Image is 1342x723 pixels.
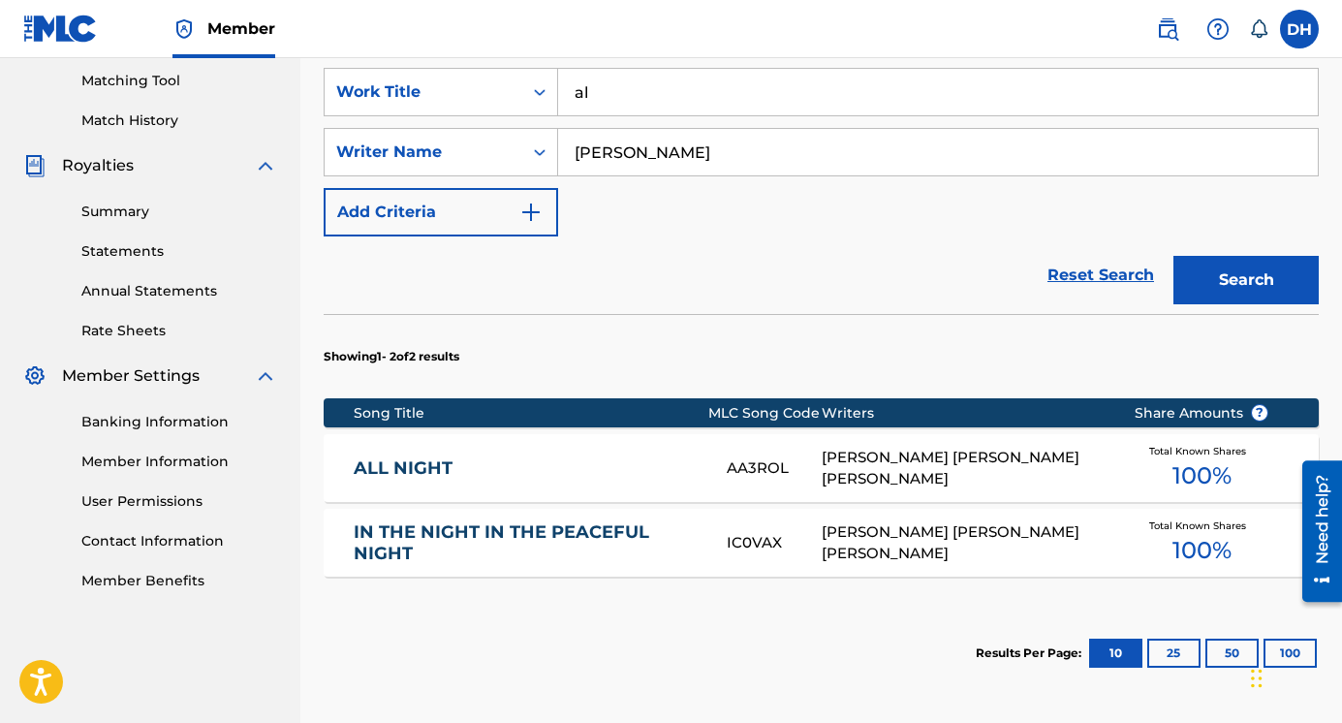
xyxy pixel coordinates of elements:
iframe: Resource Center [1288,453,1342,609]
a: IN THE NIGHT IN THE PEACEFUL NIGHT [354,521,701,565]
div: Writer Name [336,141,511,164]
span: 100 % [1172,458,1232,493]
div: [PERSON_NAME] [PERSON_NAME] [PERSON_NAME] [822,521,1106,565]
a: Match History [81,110,277,131]
span: Total Known Shares [1149,444,1254,458]
p: Showing 1 - 2 of 2 results [324,348,459,365]
div: Notifications [1249,19,1268,39]
a: Contact Information [81,531,277,551]
button: 25 [1147,639,1201,668]
div: Drag [1251,649,1263,707]
button: 50 [1205,639,1259,668]
span: 100 % [1172,533,1232,568]
img: MLC Logo [23,15,98,43]
img: 9d2ae6d4665cec9f34b9.svg [519,201,543,224]
a: ALL NIGHT [354,457,701,480]
a: Rate Sheets [81,321,277,341]
span: Member [207,17,275,40]
button: Add Criteria [324,188,558,236]
img: help [1206,17,1230,41]
form: Search Form [324,68,1319,314]
a: Reset Search [1038,254,1164,297]
button: Search [1173,256,1319,304]
img: expand [254,154,277,177]
a: Summary [81,202,277,222]
iframe: Chat Widget [1245,630,1342,723]
a: Statements [81,241,277,262]
span: ? [1252,405,1267,421]
div: IC0VAX [727,532,822,554]
a: Matching Tool [81,71,277,91]
img: Royalties [23,154,47,177]
p: Results Per Page: [976,644,1086,662]
div: MLC Song Code [708,403,822,424]
img: search [1156,17,1179,41]
a: Member Information [81,452,277,472]
img: Member Settings [23,364,47,388]
span: Share Amounts [1135,403,1268,424]
div: Work Title [336,80,511,104]
img: expand [254,364,277,388]
span: Total Known Shares [1149,519,1254,533]
span: Member Settings [62,364,200,388]
span: Royalties [62,154,134,177]
a: Public Search [1148,10,1187,48]
a: Member Benefits [81,571,277,591]
a: User Permissions [81,491,277,512]
a: Banking Information [81,412,277,432]
div: User Menu [1280,10,1319,48]
img: Top Rightsholder [172,17,196,41]
a: Annual Statements [81,281,277,301]
div: [PERSON_NAME] [PERSON_NAME] [PERSON_NAME] [822,447,1106,490]
div: Song Title [354,403,708,424]
div: AA3ROL [727,457,822,480]
button: 10 [1089,639,1142,668]
div: Writers [822,403,1106,424]
div: Help [1199,10,1237,48]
